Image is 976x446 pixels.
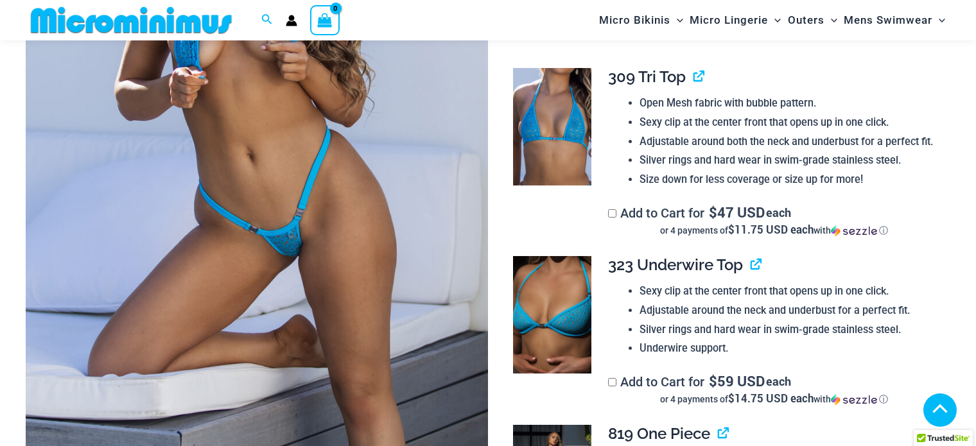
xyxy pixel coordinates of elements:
span: 309 Tri Top [608,67,686,86]
span: 819 One Piece [608,424,710,443]
span: $11.75 USD each [728,222,814,237]
span: 47 USD [709,206,765,219]
span: Menu Toggle [932,4,945,37]
img: Sezzle [831,225,877,237]
img: MM SHOP LOGO FLAT [26,6,237,35]
a: Micro LingerieMenu ToggleMenu Toggle [686,4,784,37]
span: each [766,375,791,388]
li: Size down for less coverage or size up for more! [640,170,940,189]
div: or 4 payments of$11.75 USD eachwithSezzle Click to learn more about Sezzle [608,224,940,237]
li: Silver rings and hard wear in swim-grade stainless steel. [640,151,940,170]
span: 323 Underwire Top [608,255,743,274]
li: Sexy clip at the center front that opens up in one click. [640,113,940,132]
img: Sezzle [831,394,877,406]
span: $ [709,203,717,221]
span: Micro Bikinis [599,4,670,37]
label: Add to Cart for [608,205,940,237]
img: Bubble Mesh Highlight Blue 309 Tri Top 4 [513,68,591,185]
img: Bubble Mesh Highlight Blue 323 Underwire Top [513,256,591,373]
a: Account icon link [286,15,297,26]
nav: Site Navigation [594,2,950,39]
a: Mens SwimwearMenu ToggleMenu Toggle [841,4,948,37]
li: Underwire support. [640,339,940,358]
li: Adjustable around both the neck and underbust for a perfect fit. [640,132,940,151]
input: Add to Cart for$47 USD eachor 4 payments of$11.75 USD eachwithSezzle Click to learn more about Se... [608,209,616,218]
label: Add to Cart for [608,374,940,406]
span: 59 USD [709,375,765,388]
span: Menu Toggle [670,4,683,37]
li: Open Mesh fabric with bubble pattern. [640,94,940,113]
span: Menu Toggle [768,4,781,37]
a: Micro BikinisMenu ToggleMenu Toggle [596,4,686,37]
span: Menu Toggle [824,4,837,37]
div: or 4 payments of with [608,393,940,406]
span: Mens Swimwear [844,4,932,37]
span: Micro Lingerie [690,4,768,37]
a: OutersMenu ToggleMenu Toggle [785,4,841,37]
li: Adjustable around the neck and underbust for a perfect fit. [640,301,940,320]
a: View Shopping Cart, empty [310,5,340,35]
a: Search icon link [261,12,273,28]
div: or 4 payments of$14.75 USD eachwithSezzle Click to learn more about Sezzle [608,393,940,406]
input: Add to Cart for$59 USD eachor 4 payments of$14.75 USD eachwithSezzle Click to learn more about Se... [608,378,616,386]
li: Silver rings and hard wear in swim-grade stainless steel. [640,320,940,339]
span: $14.75 USD each [728,391,814,406]
span: each [766,206,791,219]
span: $ [709,372,717,390]
div: or 4 payments of with [608,224,940,237]
span: Outers [788,4,824,37]
li: Sexy clip at the center front that opens up in one click. [640,282,940,301]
